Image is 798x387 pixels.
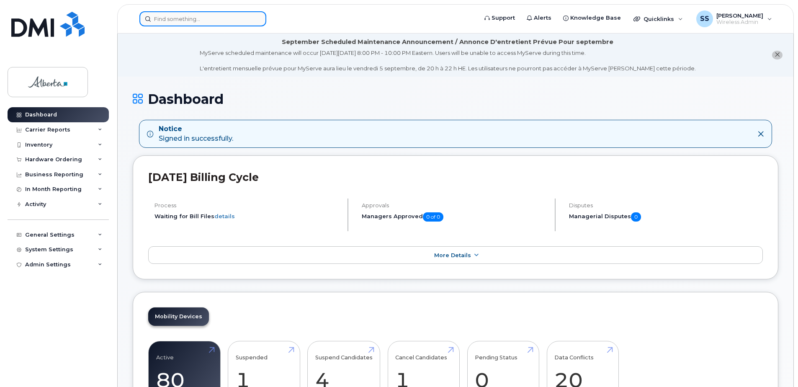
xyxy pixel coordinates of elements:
[282,38,613,46] div: September Scheduled Maintenance Announcement / Annonce D'entretient Prévue Pour septembre
[569,212,763,222] h5: Managerial Disputes
[772,51,783,59] button: close notification
[200,49,696,72] div: MyServe scheduled maintenance will occur [DATE][DATE] 8:00 PM - 10:00 PM Eastern. Users will be u...
[569,202,763,209] h4: Disputes
[159,124,233,144] div: Signed in successfully.
[362,212,548,222] h5: Managers Approved
[159,124,233,134] strong: Notice
[154,202,340,209] h4: Process
[423,212,443,222] span: 0 of 0
[133,92,778,106] h1: Dashboard
[362,202,548,209] h4: Approvals
[434,252,471,258] span: More Details
[214,213,235,219] a: details
[631,212,641,222] span: 0
[154,212,340,220] li: Waiting for Bill Files
[148,171,763,183] h2: [DATE] Billing Cycle
[148,307,209,326] a: Mobility Devices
